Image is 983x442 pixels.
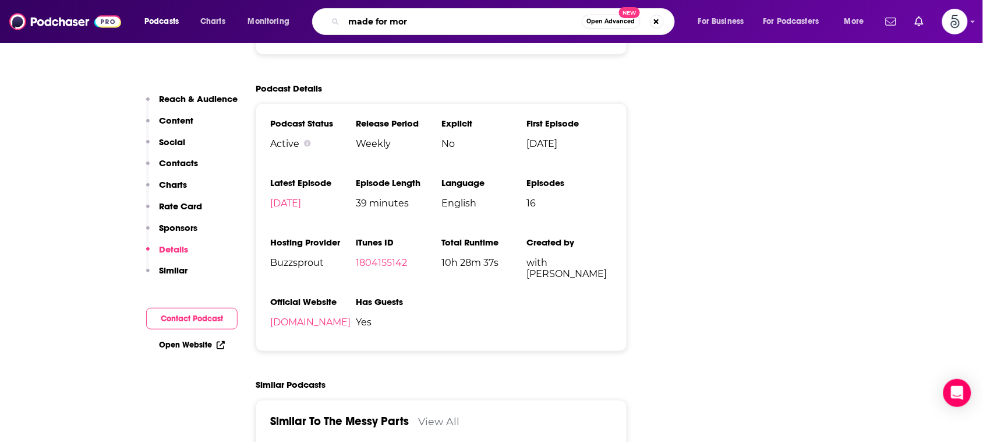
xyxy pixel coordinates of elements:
button: open menu [240,12,305,31]
span: 16 [527,198,613,209]
button: Details [146,244,188,265]
a: [DATE] [270,198,301,209]
button: Show profile menu [942,9,968,34]
p: Rate Card [159,201,202,212]
button: open menu [756,12,836,31]
button: open menu [836,12,879,31]
button: Contact Podcast [146,308,238,329]
button: open menu [690,12,759,31]
button: Sponsors [146,222,197,244]
input: Search podcasts, credits, & more... [344,12,582,31]
p: Sponsors [159,222,197,233]
button: Charts [146,179,187,201]
a: Charts [193,12,232,31]
p: Details [159,244,188,255]
h2: Podcast Details [256,83,322,94]
span: Open Advanced [587,19,635,24]
span: For Podcasters [763,13,819,30]
h3: Hosting Provider [270,237,356,248]
span: Buzzsprout [270,257,356,268]
button: Reach & Audience [146,93,238,115]
div: Search podcasts, credits, & more... [323,8,686,35]
h3: Episode Length [356,177,441,188]
h3: Created by [527,237,613,248]
span: For Business [698,13,744,30]
p: Similar [159,265,188,276]
button: Social [146,136,185,158]
span: Weekly [356,138,441,149]
div: Active [270,138,356,149]
span: 10h 28m 37s [441,257,527,268]
span: More [844,13,864,30]
h3: First Episode [527,118,613,129]
span: Charts [200,13,225,30]
span: 39 minutes [356,198,441,209]
h3: Latest Episode [270,177,356,188]
button: Similar [146,265,188,286]
a: Show notifications dropdown [910,12,928,31]
span: [DATE] [527,138,613,149]
h3: Episodes [527,177,613,188]
p: Content [159,115,193,126]
span: Podcasts [144,13,179,30]
p: Social [159,136,185,148]
h3: Explicit [441,118,527,129]
h3: Total Runtime [441,237,527,248]
span: New [619,7,640,18]
button: Content [146,115,193,136]
a: Similar To The Messy Parts [270,415,409,429]
h3: Language [441,177,527,188]
a: View All [418,416,459,428]
span: Logged in as Spiral5-G2 [942,9,968,34]
a: Open Website [159,340,225,350]
p: Charts [159,179,187,190]
p: Reach & Audience [159,93,238,104]
img: User Profile [942,9,968,34]
span: Yes [356,317,441,328]
h3: Podcast Status [270,118,356,129]
button: Rate Card [146,201,202,222]
button: Contacts [146,157,198,179]
a: 1804155142 [356,257,407,268]
div: Open Intercom Messenger [943,379,971,407]
button: open menu [136,12,194,31]
p: Contacts [159,157,198,169]
h3: Has Guests [356,296,441,307]
span: with [PERSON_NAME] [527,257,613,279]
span: No [441,138,527,149]
span: English [441,198,527,209]
a: [DOMAIN_NAME] [270,317,351,328]
button: Open AdvancedNew [582,15,641,29]
h3: Release Period [356,118,441,129]
h2: Similar Podcasts [256,380,326,391]
h3: Official Website [270,296,356,307]
a: Show notifications dropdown [881,12,901,31]
span: Monitoring [248,13,289,30]
h3: iTunes ID [356,237,441,248]
img: Podchaser - Follow, Share and Rate Podcasts [9,10,121,33]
